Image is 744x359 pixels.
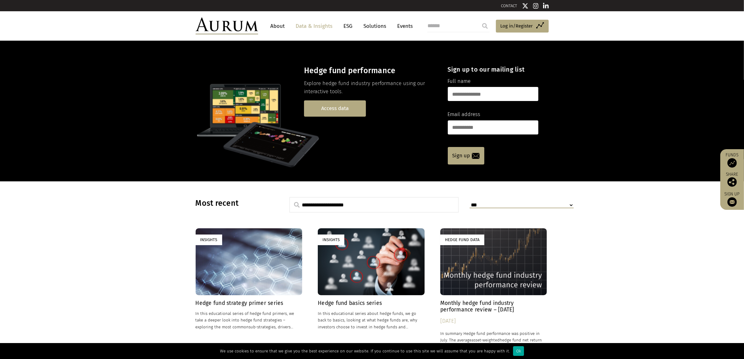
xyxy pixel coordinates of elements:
[196,235,222,245] div: Insights
[479,20,491,32] input: Submit
[448,147,484,164] a: Sign up
[472,338,500,342] span: asset-weighted
[501,3,517,8] a: CONTACT
[318,300,425,306] h4: Hedge fund basics series
[196,310,302,330] p: In this educational series of hedge fund primers, we take a deeper look into hedge fund strategie...
[196,300,302,306] h4: Hedge fund strategy primer series
[448,110,481,119] label: Email address
[723,191,741,207] a: Sign up
[341,20,356,32] a: ESG
[723,152,741,168] a: Funds
[522,3,528,9] img: Twitter icon
[727,197,737,207] img: Sign up to our newsletter
[440,330,547,350] p: In summary Hedge fund performance was positive in July. The average hedge fund net return across ...
[440,317,547,326] div: [DATE]
[304,66,437,75] h3: Hedge fund performance
[267,20,288,32] a: About
[196,228,302,350] a: Insights Hedge fund strategy primer series In this educational series of hedge fund primers, we t...
[304,100,366,116] a: Access data
[440,235,484,245] div: Hedge Fund Data
[440,300,547,313] h4: Monthly hedge fund industry performance review – [DATE]
[440,228,547,350] a: Hedge Fund Data Monthly hedge fund industry performance review – [DATE] [DATE] In summary Hedge f...
[533,3,539,9] img: Instagram icon
[318,228,425,350] a: Insights Hedge fund basics series In this educational series about hedge funds, we go back to bas...
[501,22,533,30] span: Log in/Register
[513,346,524,356] div: Ok
[249,325,276,329] span: sub-strategies
[496,20,549,33] a: Log in/Register
[448,66,538,73] h4: Sign up to our mailing list
[448,77,471,85] label: Full name
[723,172,741,187] div: Share
[196,199,274,208] h3: Most recent
[304,79,437,96] p: Explore hedge fund industry performance using our interactive tools.
[294,202,300,208] img: search.svg
[472,153,480,159] img: email-icon
[727,177,737,187] img: Share this post
[318,310,425,330] p: In this educational series about hedge funds, we go back to basics, looking at what hedge funds a...
[293,20,336,32] a: Data & Insights
[727,158,737,168] img: Access Funds
[196,18,258,34] img: Aurum
[543,3,549,9] img: Linkedin icon
[394,20,413,32] a: Events
[361,20,390,32] a: Solutions
[318,235,344,245] div: Insights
